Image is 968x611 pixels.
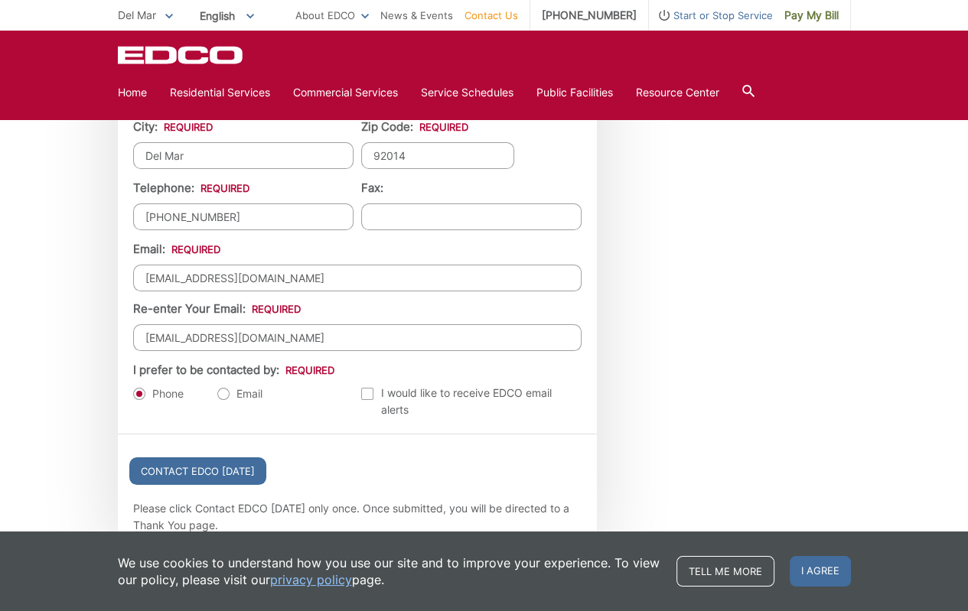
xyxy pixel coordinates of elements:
a: Tell me more [676,556,774,587]
label: I prefer to be contacted by: [133,363,334,377]
label: Email [217,386,262,401]
a: privacy policy [270,571,352,588]
a: Home [118,84,147,101]
a: News & Events [380,7,453,24]
a: Residential Services [170,84,270,101]
p: Please click Contact EDCO [DATE] only once. Once submitted, you will be directed to a Thank You p... [133,500,582,534]
a: Public Facilities [536,84,613,101]
span: Del Mar [118,8,156,21]
p: We use cookies to understand how you use our site and to improve your experience. To view our pol... [118,554,661,588]
span: Pay My Bill [784,7,839,24]
a: About EDCO [295,7,369,24]
label: City: [133,120,213,134]
a: EDCD logo. Return to the homepage. [118,46,245,64]
label: Zip Code: [361,120,468,134]
a: Commercial Services [293,84,398,101]
a: Service Schedules [421,84,513,101]
span: English [188,3,266,28]
a: Contact Us [464,7,518,24]
label: Phone [133,386,184,401]
input: Contact EDCO [DATE] [129,457,266,485]
a: Resource Center [636,84,719,101]
label: Re-enter Your Email: [133,302,301,316]
label: Email: [133,242,220,256]
label: Telephone: [133,181,249,195]
label: I would like to receive EDCO email alerts [361,385,582,418]
label: Fax: [361,181,383,195]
